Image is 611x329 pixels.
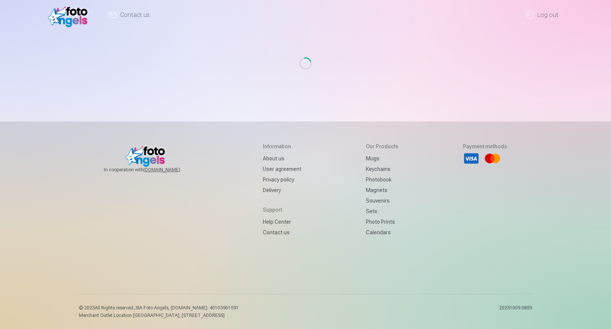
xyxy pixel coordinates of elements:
a: Photobook [366,174,398,185]
li: Mastercard [484,150,501,167]
a: [DOMAIN_NAME] [143,167,198,173]
li: Visa [463,150,480,167]
img: /fa2 [48,3,91,27]
h5: Support [263,206,301,214]
a: About us [263,153,301,164]
a: Privacy policy [263,174,301,185]
h5: Payment methods [463,143,507,150]
a: User agreement [263,164,301,174]
span: SIA Foto Angels, [DOMAIN_NAME]. 40103901591 [136,305,239,311]
a: Keychains [366,164,398,174]
a: Sets [366,206,398,217]
a: Help Center [263,217,301,227]
a: Calendars [366,227,398,238]
h5: Information [263,143,301,150]
a: Mugs [366,153,398,164]
a: Photo prints [366,217,398,227]
a: Delivery [263,185,301,195]
h5: Our products [366,143,398,150]
a: Magnets [366,185,398,195]
p: Merchant Outlet Location [GEOGRAPHIC_DATA], [STREET_ADDRESS] [79,312,239,318]
p: 20251009.0859 [499,305,532,318]
span: In cooperation with [104,167,198,173]
p: © 2025 All Rights reserved. , [79,305,239,311]
a: Contact us [263,227,301,238]
a: Souvenirs [366,195,398,206]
